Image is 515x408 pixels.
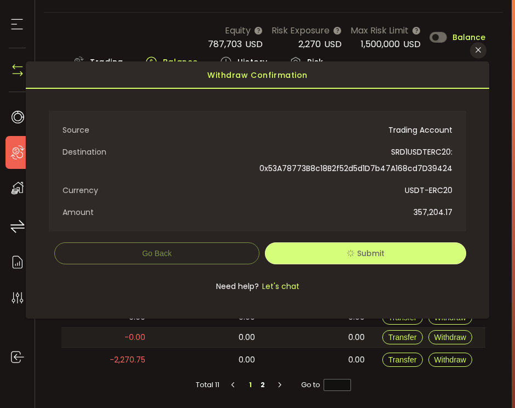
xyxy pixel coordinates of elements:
span: 357,204.17 [258,204,452,220]
div: dialog [26,61,489,319]
div: Withdraw Confirmation [26,61,489,89]
span: Currency [63,182,257,199]
span: Need help? [216,281,259,292]
span: Trading Account [258,122,452,138]
span: USDT-ERC20 [258,182,452,199]
span: Go Back [142,249,172,258]
span: Amount [63,204,257,220]
span: SRD1USDTERC20: 0x53A78773B8c18B2f52d5d1D7b47A168cd7D39424 [258,144,452,177]
iframe: Chat Widget [460,355,515,408]
button: Go Back [54,242,259,264]
span: Let's chat [259,281,299,292]
span: Source [63,122,257,138]
span: Destination [63,144,257,160]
